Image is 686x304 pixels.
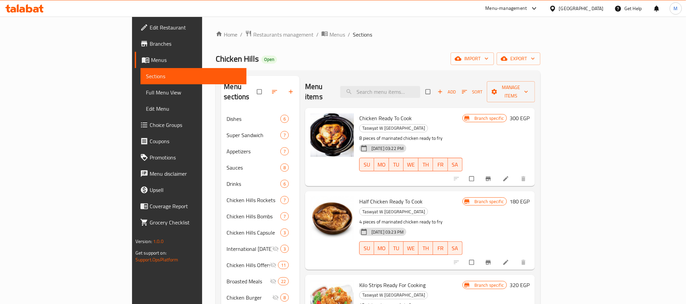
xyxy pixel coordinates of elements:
[280,245,289,253] div: items
[261,57,277,62] span: Open
[310,113,354,157] img: Chicken Ready To Cook
[362,160,371,170] span: SU
[135,248,167,257] span: Get support on:
[472,115,507,122] span: Branch specific
[150,153,241,161] span: Promotions
[278,262,288,268] span: 11
[404,241,418,255] button: WE
[216,30,540,39] nav: breadcrumb
[281,132,288,138] span: 7
[359,196,423,207] span: Half Chicken Ready To Cook
[448,158,463,171] button: SA
[221,143,300,159] div: Appetizers7
[377,160,386,170] span: MO
[141,101,246,117] a: Edit Menu
[146,105,241,113] span: Edit Menu
[451,160,460,170] span: SA
[359,218,463,226] p: 4 pieces of marinated chicken ready to fry
[221,192,300,208] div: Chicken Hills Rockets7
[280,115,289,123] div: items
[281,230,288,236] span: 3
[135,133,246,149] a: Coupons
[497,52,540,65] button: export
[419,241,433,255] button: TH
[141,84,246,101] a: Full Menu View
[221,111,300,127] div: Dishes6
[406,243,415,253] span: WE
[451,52,494,65] button: import
[146,72,241,80] span: Sections
[221,159,300,176] div: Sauces8
[481,255,497,270] button: Branch-specific-item
[360,291,428,299] span: Taswyat W [GEOGRAPHIC_DATA]
[221,224,300,241] div: Chicken Hills Capsule3
[150,202,241,210] span: Coverage Report
[281,246,288,252] span: 3
[270,262,277,268] svg: Inactive section
[227,115,280,123] span: Dishes
[221,241,300,257] div: International [DATE]3
[221,127,300,143] div: Super Sandwich7
[486,4,527,13] div: Menu-management
[451,243,460,253] span: SA
[359,124,428,132] div: Taswyat W Taghezat
[457,87,487,97] span: Sort items
[433,158,448,171] button: FR
[305,82,332,102] h2: Menu items
[245,30,314,39] a: Restaurants management
[272,294,279,301] svg: Inactive section
[389,158,404,171] button: TU
[253,85,267,98] span: Select all sections
[227,180,280,188] span: Drinks
[221,208,300,224] div: Chicken Hills Bombs7
[280,164,289,172] div: items
[227,245,272,253] div: International Potato Day
[360,208,428,216] span: Taswyat W [GEOGRAPHIC_DATA]
[135,198,246,214] a: Coverage Report
[227,277,270,285] div: Broasted Meals
[377,243,386,253] span: MO
[369,145,406,152] span: [DATE] 03:22 PM
[135,255,178,264] a: Support.OpsPlatform
[310,197,354,240] img: Half Chicken Ready To Cook
[280,147,289,155] div: items
[253,30,314,39] span: Restaurants management
[460,87,484,97] button: Sort
[135,117,246,133] a: Choice Groups
[227,245,272,253] span: International [DATE]
[374,241,389,255] button: MO
[272,245,279,252] svg: Inactive section
[516,255,532,270] button: delete
[404,158,418,171] button: WE
[360,124,428,132] span: Taswyat W [GEOGRAPHIC_DATA]
[359,158,374,171] button: SU
[374,158,389,171] button: MO
[150,186,241,194] span: Upsell
[472,282,507,288] span: Branch specific
[281,116,288,122] span: 6
[221,176,300,192] div: Drinks6
[150,121,241,129] span: Choice Groups
[502,175,511,182] a: Edit menu item
[316,30,319,39] li: /
[280,196,289,204] div: items
[359,241,374,255] button: SU
[281,295,288,301] span: 8
[348,30,350,39] li: /
[281,165,288,171] span: 8
[227,196,280,204] span: Chicken Hills Rockets
[227,261,270,269] div: Chicken Hills Offers
[278,261,289,269] div: items
[151,56,241,64] span: Menus
[421,160,430,170] span: TH
[421,243,430,253] span: TH
[227,212,280,220] span: Chicken Hills Bombs
[462,88,483,96] span: Sort
[437,88,456,96] span: Add
[559,5,604,12] div: [GEOGRAPHIC_DATA]
[510,113,530,123] h6: 300 EGP
[150,218,241,226] span: Grocery Checklist
[436,160,445,170] span: FR
[280,180,289,188] div: items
